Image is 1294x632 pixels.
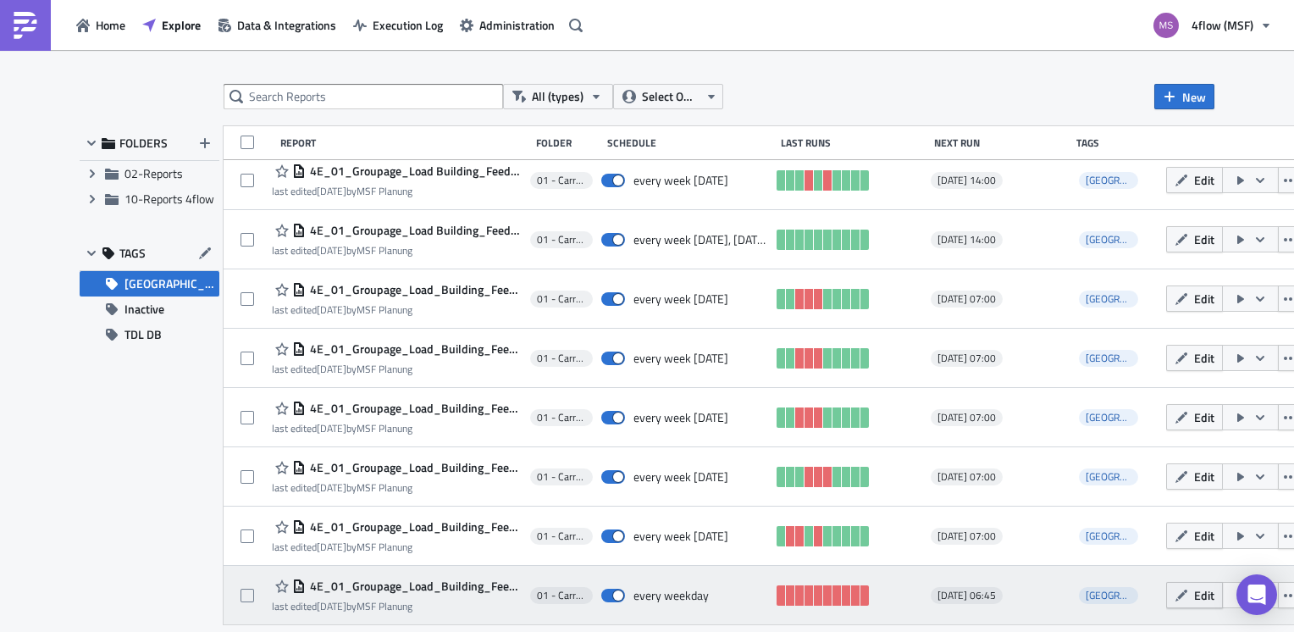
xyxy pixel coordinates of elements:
button: All (types) [503,84,613,109]
button: Data & Integrations [209,12,345,38]
span: 01 - Carrier Performance [537,174,586,187]
div: last edited by MSF Planung [272,244,522,257]
span: GRP Load Building [1079,350,1138,367]
button: Explore [134,12,209,38]
button: Edit [1166,345,1223,371]
span: Execution Log [373,16,443,34]
span: 4E_01_Groupage_Load_Building_Feedback_GW2 (Donnerstag) [306,282,522,297]
span: 4E_01_Groupage_Load_Building_Feedback_GW2 (Freitag) [306,460,522,475]
div: Report [280,136,528,149]
button: Home [68,12,134,38]
span: 4E_01_Groupage_Load_Building_Feedback_GW2 (Mittwoch) [306,341,522,357]
img: PushMetrics [12,12,39,39]
div: last edited by MSF Planung [272,185,522,197]
span: [DATE] 07:00 [937,292,996,306]
button: New [1154,84,1214,109]
span: 01 - Carrier Performance [537,352,586,365]
time: 2025-05-27T12:44:59Z [317,420,346,436]
div: Folder [536,136,598,149]
span: [GEOGRAPHIC_DATA] [1086,528,1179,544]
span: [DATE] 07:00 [937,352,996,365]
span: GRP Load Building [1079,528,1138,545]
span: 01 - Carrier Performance [537,589,586,602]
span: Edit [1194,290,1214,308]
span: Edit [1194,586,1214,604]
time: 2025-05-27T12:43:53Z [317,242,346,258]
span: 01 - Carrier Performance [537,411,586,424]
div: last edited by MSF Planung [272,363,522,375]
span: 4E_01_Groupage_Load Building_Feedback_GW_Leergut_GW_next day_MO-TH [306,223,522,238]
button: Inactive [80,297,219,322]
img: Avatar [1152,11,1181,40]
button: Edit [1166,404,1223,430]
span: TDL DB [124,322,162,347]
span: 02-Reports [124,164,183,182]
time: 2025-05-27T12:44:05Z [317,302,346,318]
span: 4E_01_Groupage_Load_Building_Feedback_GW2 (Dienstag) [306,401,522,416]
button: Execution Log [345,12,451,38]
span: Edit [1194,527,1214,545]
button: Edit [1166,167,1223,193]
span: [DATE] 14:00 [937,174,996,187]
div: every week on Friday [633,173,728,188]
span: [DATE] 07:00 [937,470,996,484]
time: 2025-06-06T07:41:57Z [317,480,346,496]
span: 4flow (MSF) [1192,16,1253,34]
span: Administration [479,16,555,34]
span: [GEOGRAPHIC_DATA] [1086,587,1179,603]
span: 01 - Carrier Performance [537,292,586,306]
div: every week on Friday [633,469,728,485]
button: [GEOGRAPHIC_DATA] [80,271,219,297]
span: 01 - Carrier Performance [537,470,586,484]
span: All (types) [532,87,583,106]
span: GRP Load Building [1079,409,1138,426]
button: Edit [1166,286,1223,312]
span: [GEOGRAPHIC_DATA] [1086,172,1179,188]
span: TAGS [119,246,146,261]
span: [GEOGRAPHIC_DATA] [1086,231,1179,247]
span: Edit [1194,468,1214,485]
time: 2025-05-27T12:45:26Z [317,539,346,555]
div: last edited by MSF Planung [272,422,522,435]
div: last edited by MSF Planung [272,303,522,316]
div: Schedule [607,136,772,149]
span: [GEOGRAPHIC_DATA] [1086,468,1179,485]
span: FOLDERS [119,136,168,151]
button: Edit [1166,523,1223,549]
span: Edit [1194,230,1214,248]
div: every week on Tuesday [633,410,728,425]
span: GRP Load Building [1079,172,1138,189]
div: every week on Thursday [633,291,728,307]
span: Edit [1194,349,1214,367]
span: [GEOGRAPHIC_DATA] [124,271,219,297]
button: 4flow (MSF) [1143,7,1281,44]
span: [DATE] 07:00 [937,529,996,543]
span: [DATE] 06:45 [937,589,996,602]
span: [DATE] 14:00 [937,233,996,247]
span: GRP Load Building [1079,291,1138,308]
button: Edit [1166,226,1223,252]
span: New [1182,88,1206,106]
button: TDL DB [80,322,219,347]
span: 01 - Carrier Performance [537,233,586,247]
span: [DATE] 07:00 [937,411,996,424]
div: last edited by MSF Planung [272,481,522,494]
button: Edit [1166,463,1223,490]
div: Open Intercom Messenger [1236,574,1277,615]
div: Last Runs [781,136,926,149]
div: every week on Monday, Tuesday, Wednesday, Thursday [633,232,768,247]
time: 2025-05-27T12:43:40Z [317,183,346,199]
div: every week on Wednesday [633,351,728,366]
span: GRP Load Building [1079,468,1138,485]
button: Administration [451,12,563,38]
span: 10-Reports 4flow [124,190,214,208]
span: 01 - Carrier Performance [537,529,586,543]
span: Edit [1194,171,1214,189]
span: 4E_01_Groupage_Load_Building_Feedback_GW2 (Montag) [306,519,522,535]
input: Search Reports [224,84,503,109]
span: Home [96,16,125,34]
button: Select Owner [613,84,723,109]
